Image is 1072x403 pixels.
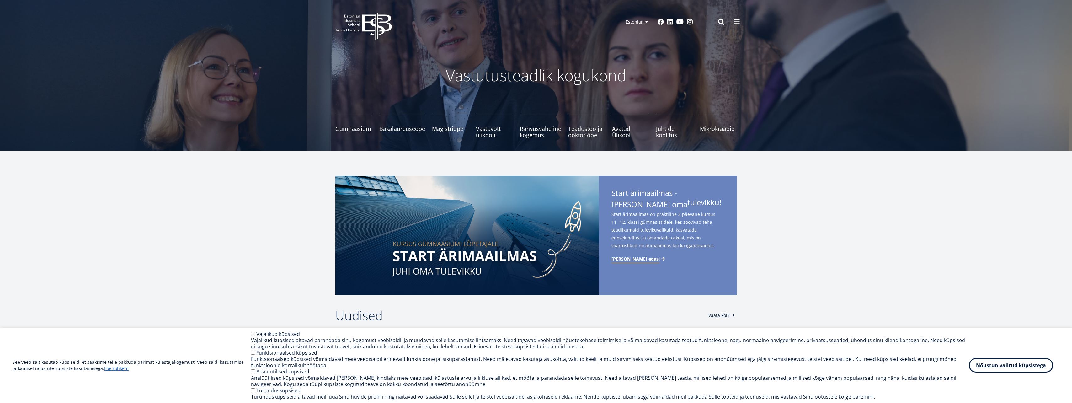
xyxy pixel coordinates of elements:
[432,126,469,132] span: Magistriõpe
[656,126,693,138] span: Juhtide koolitus
[251,375,969,387] div: Analüütilised küpsised võimaldavad [PERSON_NAME] kindlaks meie veebisaidi külastuste arvu ja liik...
[476,126,513,138] span: Vastuvõtt ülikooli
[656,113,693,138] a: Juhtide koolitus
[256,387,301,394] label: Turundusküpsised
[476,113,513,138] a: Vastuvõtt ülikooli
[658,19,664,25] a: Facebook
[687,198,721,207] span: tulevikku!
[335,308,702,323] h2: Uudised
[335,176,599,295] img: Start arimaailmas
[969,358,1053,373] button: Nõustun valitud küpsistega
[379,113,425,138] a: Bakalaureuseõpe
[370,66,702,85] p: Vastutusteadlik kogukond
[700,126,737,132] span: Mikrokraadid
[667,19,673,25] a: Linkedin
[700,113,737,138] a: Mikrokraadid
[432,113,469,138] a: Magistriõpe
[256,330,300,337] label: Vajalikud küpsised
[708,312,737,319] a: Vaata kõiki
[676,19,684,25] a: Youtube
[251,356,969,368] div: Funktsionaalsed küpsised võimaldavad meie veebisaidil erinevaid funktsioone ja isikupärastamist. ...
[379,126,425,132] span: Bakalaureuseõpe
[687,19,693,25] a: Instagram
[251,394,969,400] div: Turundusküpsiseid aitavad meil luua Sinu huvide profiili ning näitavad või saadavad Sulle sellel ...
[335,113,372,138] a: Gümnaasium
[104,365,129,372] a: Loe rohkem
[256,349,317,356] label: Funktsionaalsed küpsised
[520,126,561,138] span: Rahvusvaheline kogemus
[612,126,649,138] span: Avatud Ülikool
[13,359,251,372] p: See veebisait kasutab küpsiseid, et saaksime teile pakkuda parimat külastajakogemust. Veebisaidi ...
[611,188,724,209] span: Start ärimaailmas - [PERSON_NAME] oma
[568,126,605,138] span: Teadustöö ja doktoriõpe
[520,113,561,138] a: Rahvusvaheline kogemus
[612,113,649,138] a: Avatud Ülikool
[611,210,724,250] span: Start ärimaailmas on praktiline 3-päevane kursus 11.–12. klassi gümnasistidele, kes soovivad teha...
[256,368,309,375] label: Analüütilised küpsised
[251,337,969,350] div: Vajalikud küpsised aitavad parandada sinu kogemust veebisaidil ja muudavad selle kasutamise lihts...
[611,256,660,262] span: [PERSON_NAME] edasi
[568,113,605,138] a: Teadustöö ja doktoriõpe
[335,126,372,132] span: Gümnaasium
[611,256,666,262] a: [PERSON_NAME] edasi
